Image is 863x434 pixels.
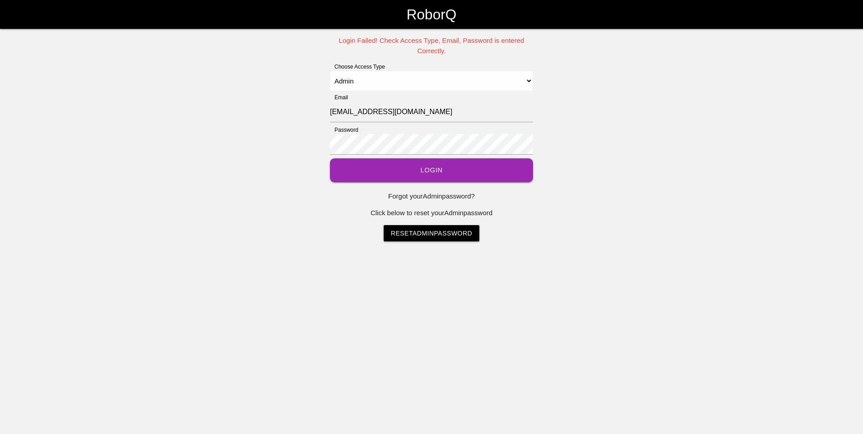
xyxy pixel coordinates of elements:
[330,126,358,134] label: Password
[330,93,348,102] label: Email
[330,208,533,218] p: Click below to reset your Admin password
[330,158,533,182] button: Login
[330,63,385,71] label: Choose Access Type
[330,36,533,56] p: Login Failed! Check Access Type, Email, Password is entered Correctly.
[330,191,533,202] p: Forgot your Admin password?
[384,225,479,241] a: ResetAdminPassword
